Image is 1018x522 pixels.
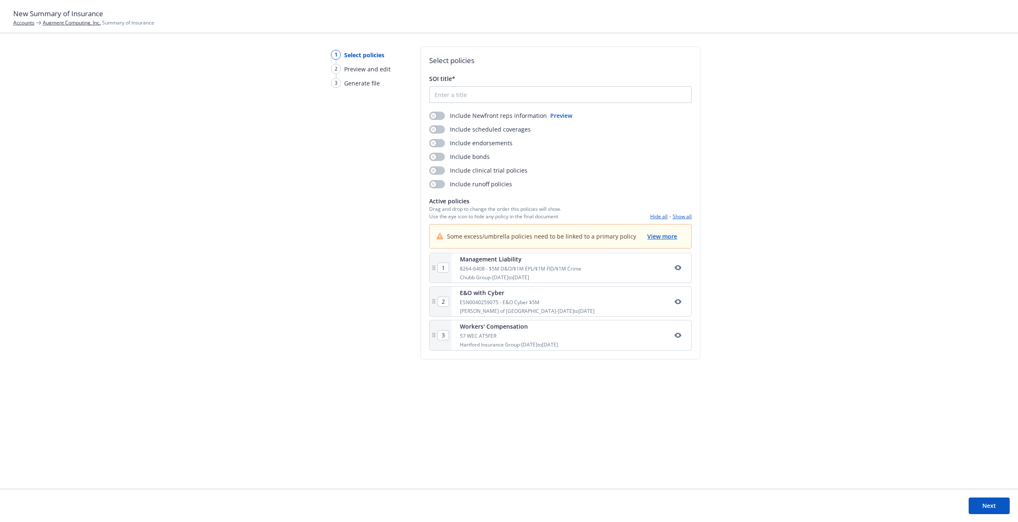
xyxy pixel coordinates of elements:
[429,111,547,120] div: Include Newfront reps information
[13,8,1005,19] h1: New Summary of Insurance
[430,87,691,102] input: Enter a title
[429,166,527,175] div: Include clinical trial policies
[429,180,512,188] div: Include runoff policies
[460,299,595,306] div: ESN0040259075 - E&O Cyber $5M
[429,320,692,350] div: Workers' Compensation57 WEC AT5FERHartford Insurance Group-[DATE]to[DATE]
[429,55,692,66] h2: Select policies
[331,64,341,74] div: 2
[429,205,561,220] span: Drag and drop to change the order this policies will show. Use the eye icon to hide any policy in...
[429,286,692,317] div: E&O with CyberESN0040259075 - E&O Cyber $5M[PERSON_NAME] of [GEOGRAPHIC_DATA]-[DATE]to[DATE]
[550,111,572,120] button: Preview
[429,152,490,161] div: Include bonds
[344,51,384,59] span: Select policies
[969,498,1010,514] button: Next
[647,232,677,240] span: View more
[429,197,561,205] span: Active policies
[429,139,513,147] div: Include endorsements
[460,332,558,339] div: 57 WEC AT5FER
[344,65,391,73] span: Preview and edit
[43,19,154,26] span: Summary of Insurance
[344,79,380,88] span: Generate file
[331,50,341,60] div: 1
[429,125,531,134] div: Include scheduled coverages
[650,213,668,220] button: Hide all
[460,341,558,348] div: Hartford Insurance Group - [DATE] to [DATE]
[460,322,558,331] div: Workers' Compensation
[429,75,455,83] span: SOI title*
[460,255,581,263] div: Management Liability
[460,265,581,272] div: 8264-6408 - $5M D&O/$1M EPL/$1M FID/$1M Crime
[460,288,595,297] div: E&O with Cyber
[650,213,692,220] div: -
[43,19,101,26] a: Augment Computing, Inc.
[13,19,34,26] a: Accounts
[447,232,636,241] span: Some excess/umbrella policies need to be linked to a primary policy
[460,307,595,315] div: [PERSON_NAME] of [GEOGRAPHIC_DATA] - [DATE] to [DATE]
[460,274,581,281] div: Chubb Group - [DATE] to [DATE]
[429,253,692,283] div: Management Liability8264-6408 - $5M D&O/$1M EPL/$1M FID/$1M CrimeChubb Group-[DATE]to[DATE]
[646,231,678,241] button: View more
[331,78,341,88] div: 3
[673,213,692,220] button: Show all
